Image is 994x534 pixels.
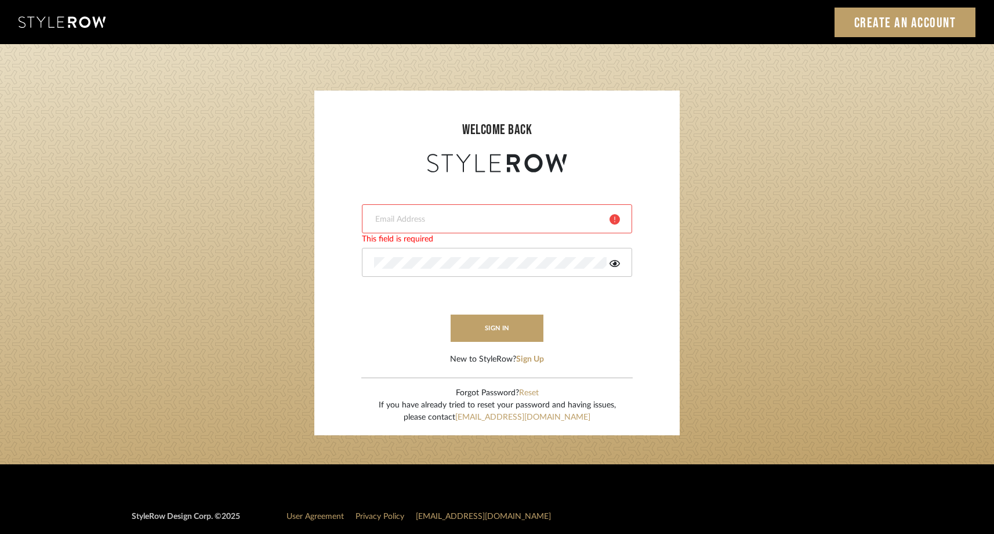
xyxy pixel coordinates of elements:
[362,233,632,246] div: This field is required
[455,413,590,421] a: [EMAIL_ADDRESS][DOMAIN_NAME]
[374,214,601,225] input: Email Address
[286,513,344,521] a: User Agreement
[835,8,976,37] a: Create an Account
[519,387,539,399] button: Reset
[451,315,543,342] button: sign in
[450,353,544,366] div: New to StyleRow?
[326,120,668,140] div: welcome back
[132,511,240,532] div: StyleRow Design Corp. ©2025
[379,399,616,424] div: If you have already tried to reset your password and having issues, please contact
[416,513,551,521] a: [EMAIL_ADDRESS][DOMAIN_NAME]
[355,513,404,521] a: Privacy Policy
[379,387,616,399] div: Forgot Password?
[516,353,544,366] button: Sign Up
